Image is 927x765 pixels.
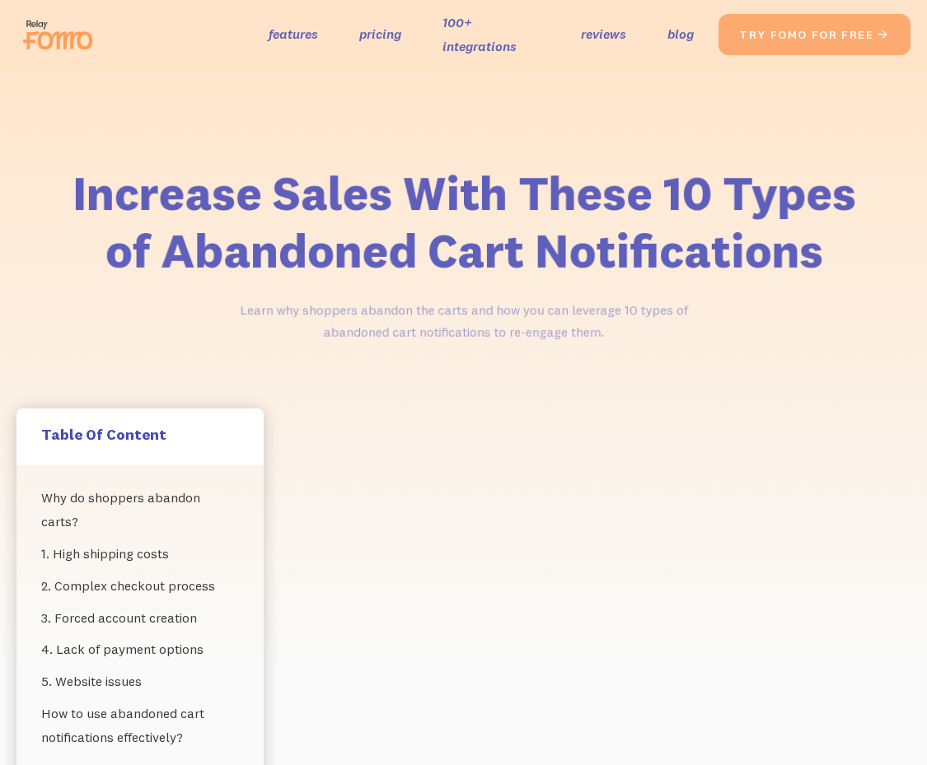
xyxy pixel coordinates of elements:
[41,665,239,697] a: 5. Website issues
[45,165,883,279] h1: Increase Sales With These 10 Types of Abandoned Cart Notifications
[877,27,890,42] span: 
[41,633,239,665] a: 4. Lack of payment options
[269,22,318,46] a: features
[41,425,239,444] h5: Table Of Content
[41,602,239,634] a: 3. Forced account creation
[359,22,401,46] a: pricing
[41,697,239,753] a: How to use abandoned cart notifications effectively?
[581,22,626,46] a: reviews
[41,570,239,602] a: 2. Complex checkout process
[220,299,707,343] p: Learn why shoppers abandon the carts and how you can leverage 10 types of abandoned cart notifica...
[41,538,239,570] a: 1. High shipping costs
[442,11,540,58] a: 100+ integrations
[41,482,239,538] a: Why do shoppers abandon carts?
[719,14,911,55] a: try fomo for free
[667,22,694,46] a: blog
